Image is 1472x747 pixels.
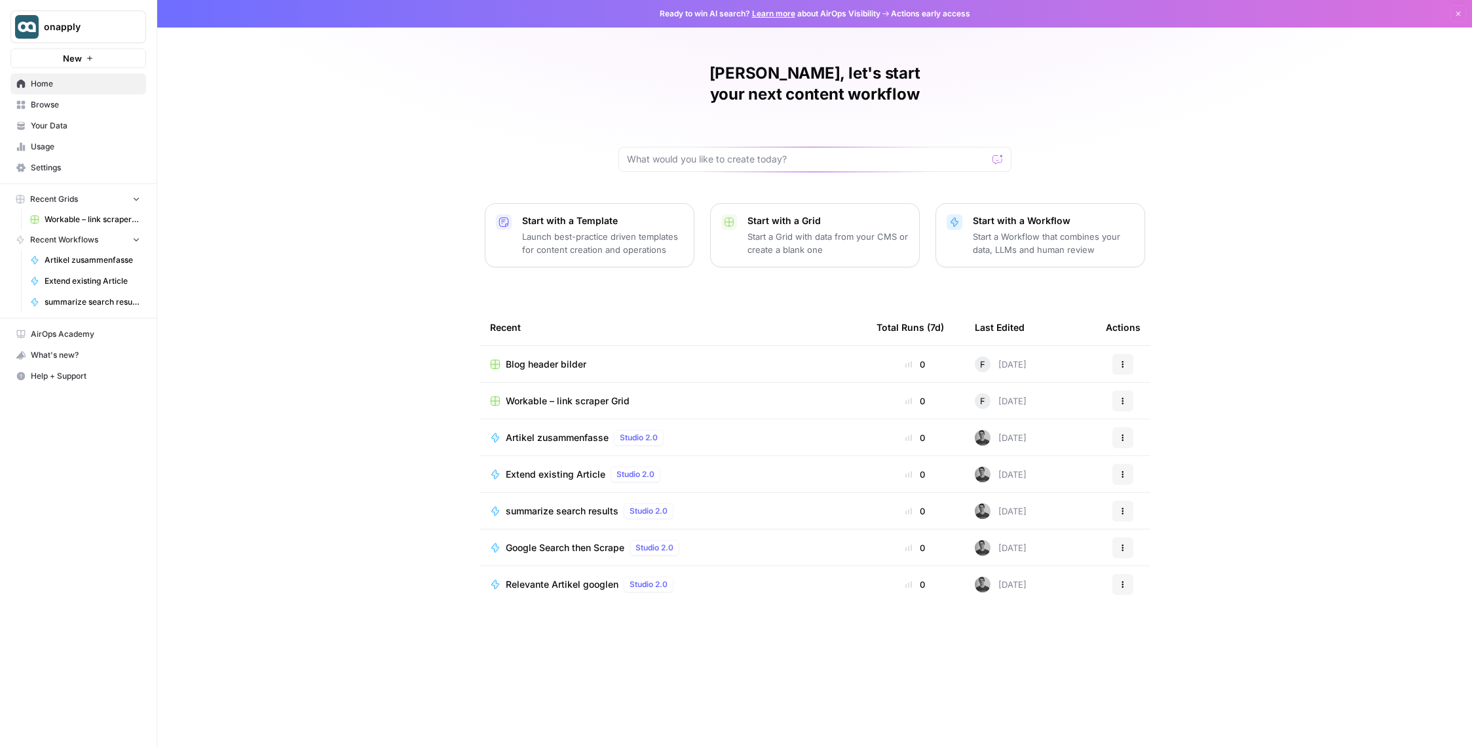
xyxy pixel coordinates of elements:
[975,467,991,482] img: uiui24d9ttykpss5u7csy303mqk9
[980,358,985,371] span: F
[31,162,140,174] span: Settings
[31,99,140,111] span: Browse
[877,431,954,444] div: 0
[30,234,98,246] span: Recent Workflows
[490,358,856,371] a: Blog header bilder
[506,578,618,591] span: Relevante Artikel googlen
[10,189,146,209] button: Recent Grids
[10,157,146,178] a: Settings
[506,431,609,444] span: Artikel zusammenfasse
[45,214,140,225] span: Workable – link scraper Grid
[485,203,694,267] button: Start with a TemplateLaunch best-practice driven templates for content creation and operations
[31,370,140,382] span: Help + Support
[10,94,146,115] a: Browse
[891,8,970,20] span: Actions early access
[980,394,985,408] span: F
[973,214,1134,227] p: Start with a Workflow
[10,345,146,366] button: What's new?
[522,214,683,227] p: Start with a Template
[24,250,146,271] a: Artikel zusammenfasse
[935,203,1145,267] button: Start with a WorkflowStart a Workflow that combines your data, LLMs and human review
[975,540,1027,556] div: [DATE]
[490,309,856,345] div: Recent
[522,230,683,256] p: Launch best-practice driven templates for content creation and operations
[10,10,146,43] button: Workspace: onapply
[10,115,146,136] a: Your Data
[975,467,1027,482] div: [DATE]
[24,271,146,292] a: Extend existing Article
[31,78,140,90] span: Home
[975,309,1025,345] div: Last Edited
[975,430,1027,446] div: [DATE]
[45,296,140,308] span: summarize search results
[747,230,909,256] p: Start a Grid with data from your CMS or create a blank one
[1106,309,1141,345] div: Actions
[635,542,673,554] span: Studio 2.0
[24,292,146,313] a: summarize search results
[877,394,954,408] div: 0
[10,48,146,68] button: New
[10,136,146,157] a: Usage
[63,52,82,65] span: New
[877,358,954,371] div: 0
[490,503,856,519] a: summarize search resultsStudio 2.0
[975,503,1027,519] div: [DATE]
[506,468,605,481] span: Extend existing Article
[877,468,954,481] div: 0
[975,577,991,592] img: uiui24d9ttykpss5u7csy303mqk9
[975,503,991,519] img: uiui24d9ttykpss5u7csy303mqk9
[45,254,140,266] span: Artikel zusammenfasse
[490,467,856,482] a: Extend existing ArticleStudio 2.0
[506,358,586,371] span: Blog header bilder
[618,63,1011,105] h1: [PERSON_NAME], let's start your next content workflow
[31,120,140,132] span: Your Data
[710,203,920,267] button: Start with a GridStart a Grid with data from your CMS or create a blank one
[490,430,856,446] a: Artikel zusammenfasseStudio 2.0
[506,394,630,408] span: Workable – link scraper Grid
[877,505,954,518] div: 0
[877,309,944,345] div: Total Runs (7d)
[975,430,991,446] img: uiui24d9ttykpss5u7csy303mqk9
[975,356,1027,372] div: [DATE]
[11,345,145,365] div: What's new?
[490,394,856,408] a: Workable – link scraper Grid
[490,540,856,556] a: Google Search then ScrapeStudio 2.0
[973,230,1134,256] p: Start a Workflow that combines your data, LLMs and human review
[630,579,668,590] span: Studio 2.0
[747,214,909,227] p: Start with a Grid
[877,578,954,591] div: 0
[24,209,146,230] a: Workable – link scraper Grid
[975,577,1027,592] div: [DATE]
[506,505,618,518] span: summarize search results
[660,8,880,20] span: Ready to win AI search? about AirOps Visibility
[44,20,123,33] span: onapply
[490,577,856,592] a: Relevante Artikel googlenStudio 2.0
[506,541,624,554] span: Google Search then Scrape
[975,540,991,556] img: uiui24d9ttykpss5u7csy303mqk9
[877,541,954,554] div: 0
[627,153,987,166] input: What would you like to create today?
[975,393,1027,409] div: [DATE]
[31,328,140,340] span: AirOps Academy
[10,230,146,250] button: Recent Workflows
[620,432,658,444] span: Studio 2.0
[10,366,146,387] button: Help + Support
[45,275,140,287] span: Extend existing Article
[752,9,795,18] a: Learn more
[10,324,146,345] a: AirOps Academy
[616,469,654,480] span: Studio 2.0
[31,141,140,153] span: Usage
[10,73,146,94] a: Home
[15,15,39,39] img: onapply Logo
[630,505,668,517] span: Studio 2.0
[30,193,78,205] span: Recent Grids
